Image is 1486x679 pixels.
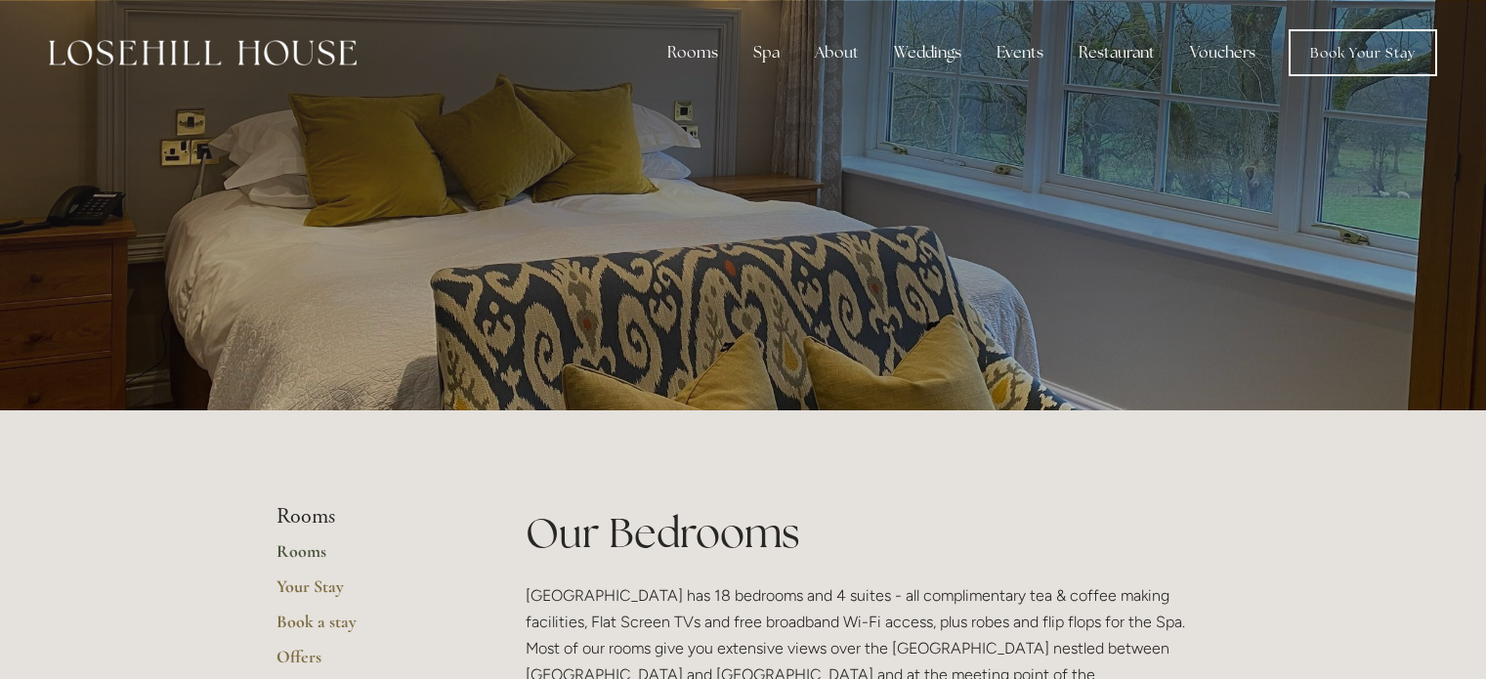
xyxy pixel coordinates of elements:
[878,33,977,72] div: Weddings
[1289,29,1437,76] a: Book Your Stay
[49,40,357,65] img: Losehill House
[526,504,1210,562] h1: Our Bedrooms
[1063,33,1170,72] div: Restaurant
[1174,33,1271,72] a: Vouchers
[799,33,874,72] div: About
[652,33,734,72] div: Rooms
[276,611,463,646] a: Book a stay
[981,33,1059,72] div: Events
[276,504,463,530] li: Rooms
[276,575,463,611] a: Your Stay
[738,33,795,72] div: Spa
[276,540,463,575] a: Rooms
